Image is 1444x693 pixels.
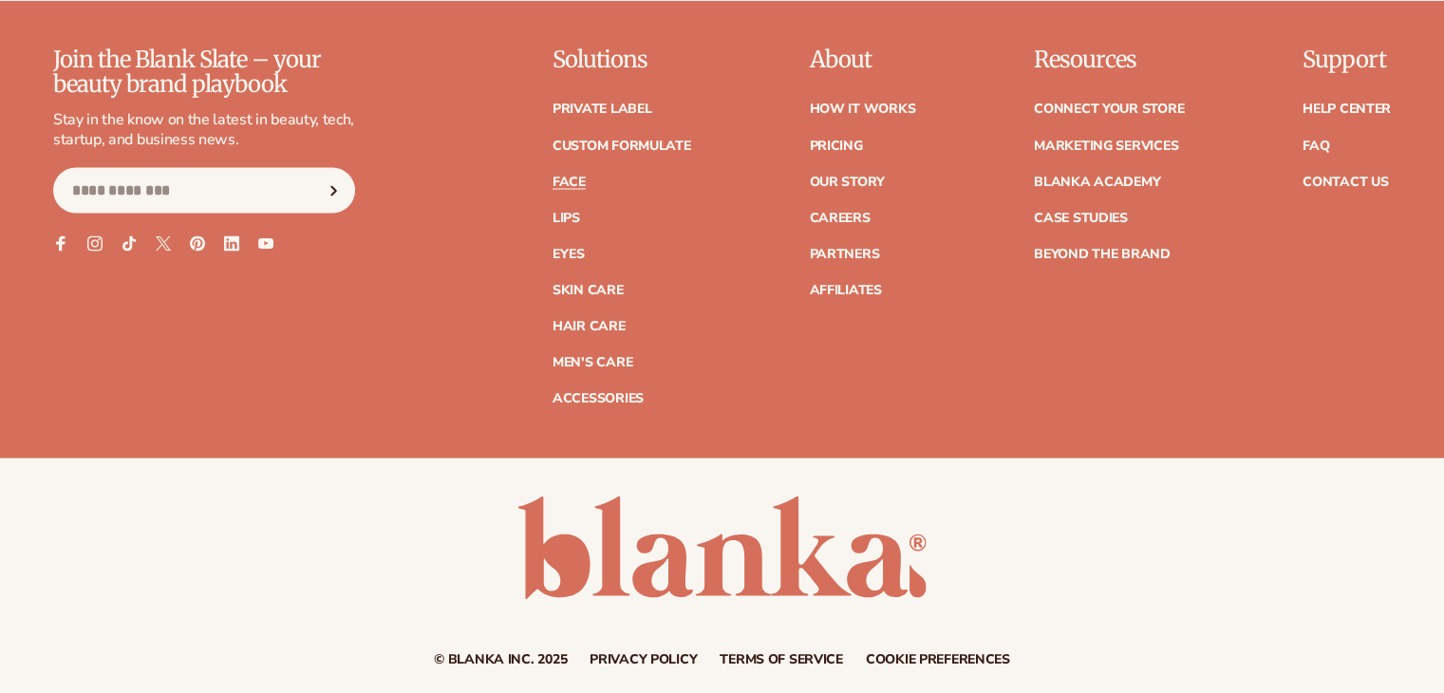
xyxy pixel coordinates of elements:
a: Affiliates [809,283,881,296]
a: Connect your store [1034,103,1184,116]
a: Men's Care [553,355,632,368]
a: Contact Us [1303,175,1388,188]
a: Careers [809,211,870,224]
a: Our Story [809,175,884,188]
a: FAQ [1303,139,1329,152]
a: Privacy policy [590,652,697,665]
a: Cookie preferences [866,652,1010,665]
small: © Blanka Inc. 2025 [434,649,567,667]
a: Marketing services [1034,139,1178,152]
a: Skin Care [553,283,623,296]
a: How It Works [809,103,915,116]
a: Partners [809,247,879,260]
a: Custom formulate [553,139,691,152]
a: Private label [553,103,651,116]
a: Help Center [1303,103,1391,116]
a: Beyond the brand [1034,247,1171,260]
p: Support [1303,47,1391,72]
p: Join the Blank Slate – your beauty brand playbook [53,47,355,98]
a: Lips [553,211,580,224]
a: Hair Care [553,319,625,332]
a: Blanka Academy [1034,175,1160,188]
p: Stay in the know on the latest in beauty, tech, startup, and business news. [53,109,355,149]
button: Subscribe [312,167,354,213]
p: About [809,47,915,72]
a: Case Studies [1034,211,1128,224]
p: Resources [1034,47,1184,72]
p: Solutions [553,47,691,72]
a: Terms of service [720,652,843,665]
a: Face [553,175,586,188]
a: Eyes [553,247,585,260]
a: Pricing [809,139,862,152]
a: Accessories [553,391,644,404]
